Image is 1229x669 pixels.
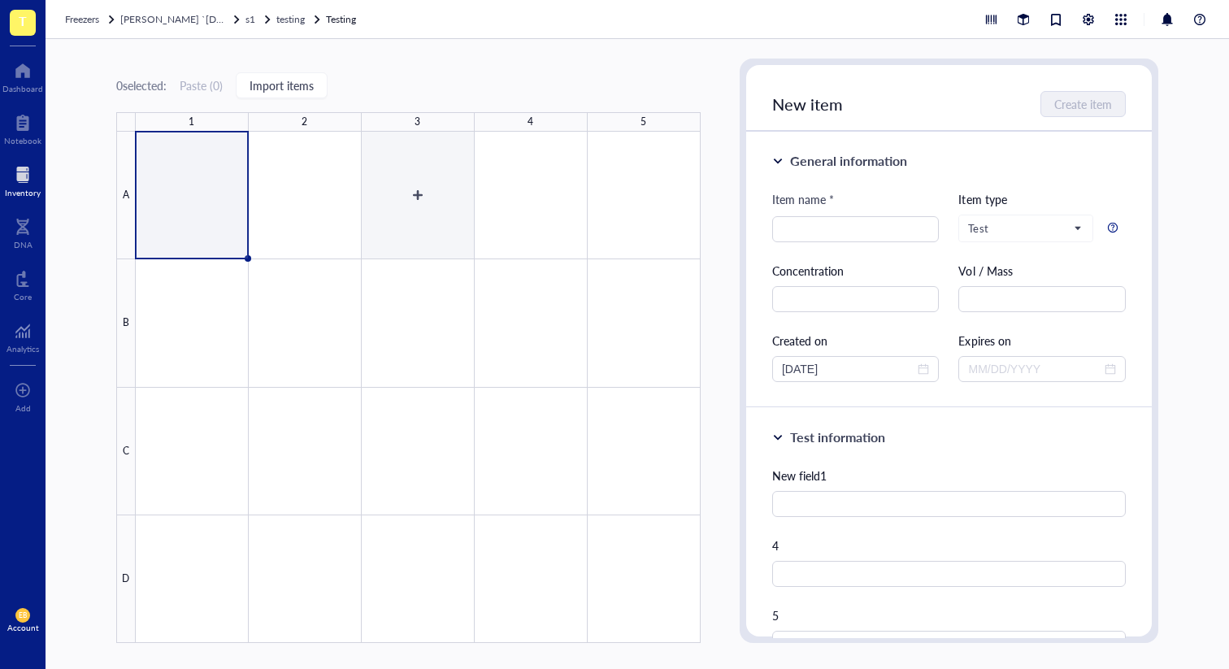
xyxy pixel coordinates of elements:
[4,110,41,146] a: Notebook
[968,221,1080,236] span: Test
[180,72,223,98] button: Paste (0)
[245,12,255,26] span: s1
[116,132,136,259] div: A
[772,606,1126,624] div: 5
[116,388,136,515] div: C
[2,58,43,93] a: Dashboard
[15,403,31,413] div: Add
[14,214,33,250] a: DNA
[120,11,242,28] a: [PERSON_NAME] `[DATE]
[790,151,907,171] div: General information
[14,292,32,302] div: Core
[4,136,41,146] div: Notebook
[5,188,41,198] div: Inventory
[302,112,307,132] div: 2
[782,360,915,378] input: MM/DD/YYYY
[7,344,39,354] div: Analytics
[772,262,940,280] div: Concentration
[5,162,41,198] a: Inventory
[19,11,27,31] span: T
[14,266,32,302] a: Core
[958,332,1126,350] div: Expires on
[116,515,136,643] div: D
[189,112,194,132] div: 1
[1040,91,1126,117] button: Create item
[116,259,136,387] div: B
[7,623,39,632] div: Account
[65,11,117,28] a: Freezers
[772,93,843,115] span: New item
[2,84,43,93] div: Dashboard
[120,12,237,26] span: [PERSON_NAME] `[DATE]
[772,467,1126,484] div: New field1
[772,537,1126,554] div: 4
[326,11,359,28] a: Testing
[245,11,323,28] a: s1testing
[7,318,39,354] a: Analytics
[116,76,167,94] div: 0 selected:
[528,112,533,132] div: 4
[19,611,27,619] span: EB
[236,72,328,98] button: Import items
[415,112,420,132] div: 3
[250,79,314,92] span: Import items
[958,190,1126,208] div: Item type
[14,240,33,250] div: DNA
[958,262,1126,280] div: Vol / Mass
[772,332,940,350] div: Created on
[641,112,646,132] div: 5
[65,12,99,26] span: Freezers
[276,12,305,26] span: testing
[772,190,834,208] div: Item name
[790,428,885,447] div: Test information
[968,360,1101,378] input: MM/DD/YYYY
